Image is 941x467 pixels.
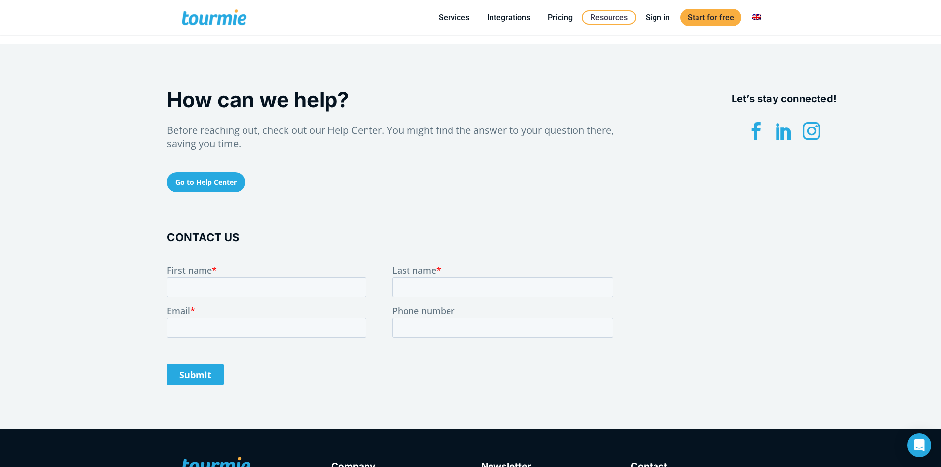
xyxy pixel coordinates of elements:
[907,433,931,457] div: Open Intercom Messenger
[680,9,741,26] a: Start for free
[167,265,617,394] iframe: Form 0
[167,124,617,150] p: Before reaching out, check out our Help Center. You might find the answer to your question there,...
[582,10,636,25] a: Resources
[480,11,537,24] a: Integrations
[732,93,837,105] strong: Let’s stay connected!
[167,230,617,245] h4: CONTACT US
[167,172,245,192] a: Go to Help Center
[167,86,617,113] div: How can we help?
[540,11,580,24] a: Pricing
[431,11,477,24] a: Services
[225,40,288,51] span: Phone number
[638,11,677,24] a: Sign in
